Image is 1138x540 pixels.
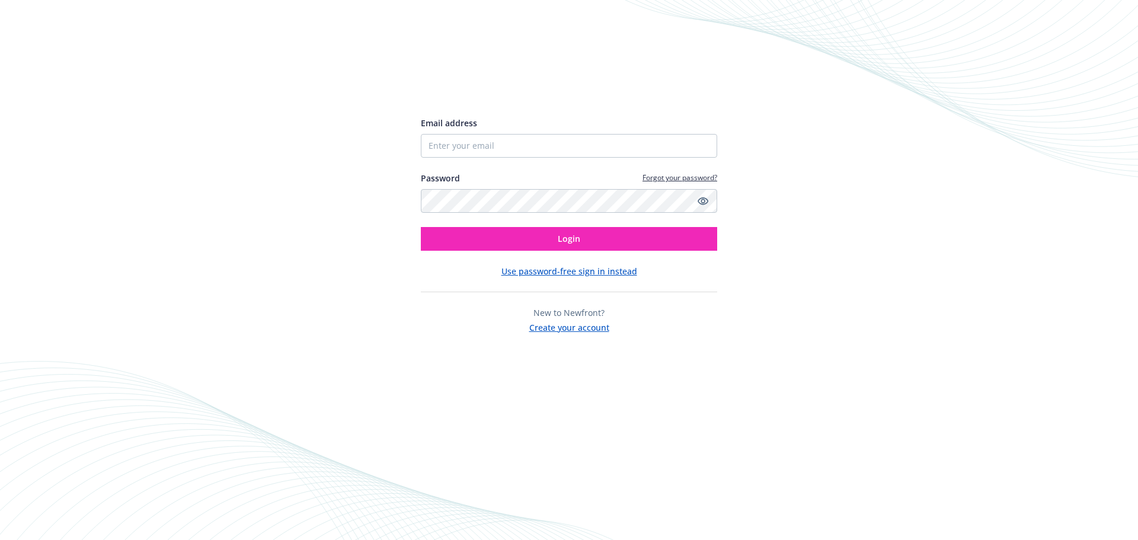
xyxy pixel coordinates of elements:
input: Enter your email [421,134,717,158]
button: Use password-free sign in instead [501,265,637,277]
span: Login [558,233,580,244]
span: Email address [421,117,477,129]
button: Login [421,227,717,251]
input: Enter your password [421,189,717,213]
a: Forgot your password? [642,172,717,183]
span: New to Newfront? [533,307,605,318]
a: Show password [696,194,710,208]
img: Newfront logo [421,74,533,95]
button: Create your account [529,319,609,334]
label: Password [421,172,460,184]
